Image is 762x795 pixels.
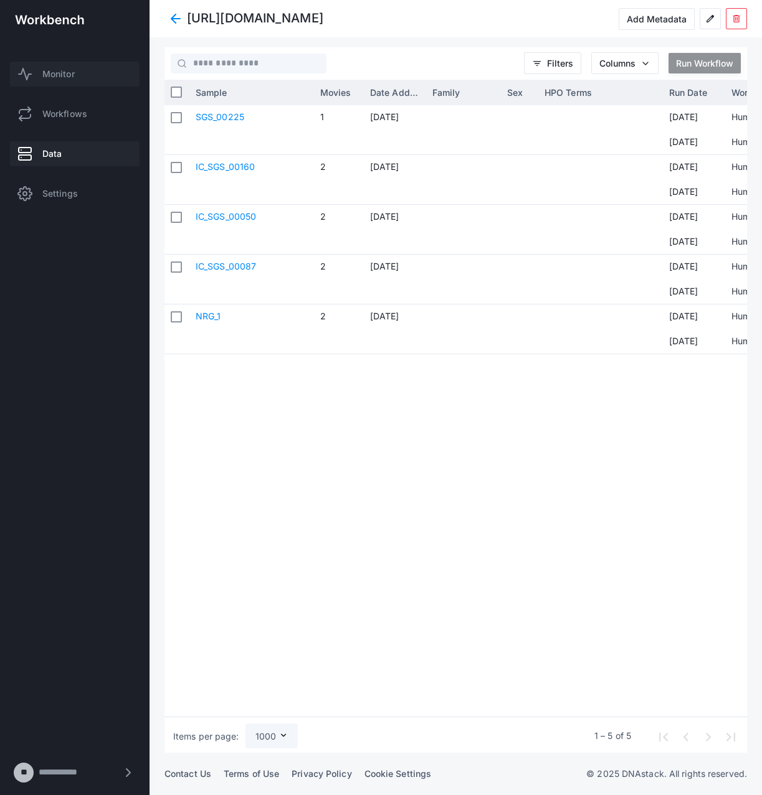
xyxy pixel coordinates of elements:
[651,725,674,747] button: First page
[700,8,721,29] button: edit
[726,8,747,29] button: delete
[696,725,718,747] button: Next page
[669,329,719,354] span: [DATE]
[669,280,719,304] span: [DATE]
[669,180,719,204] span: [DATE]
[364,768,432,779] a: Cookie Settings
[370,87,420,98] span: Date Added
[674,725,696,747] button: Previous page
[320,205,358,230] span: 2
[705,14,715,24] span: edit
[669,205,719,230] span: [DATE]
[320,105,358,130] span: 1
[196,261,256,271] a: IC_SGS_00087
[545,87,592,98] span: HPO Terms
[547,58,573,68] span: Filters
[586,768,747,780] p: © 2025 DNAstack. All rights reserved.
[599,58,636,68] span: Columns
[10,101,140,126] a: Workflows
[676,58,733,68] div: Run Workflow
[370,205,420,230] span: [DATE]
[42,187,78,200] span: Settings
[320,304,358,329] span: 2
[320,87,351,98] span: Movies
[196,211,256,222] a: IC_SGS_00050
[594,730,631,742] div: 1 – 5 of 5
[320,255,358,280] span: 2
[524,52,581,74] button: filter_listFilters
[507,87,523,98] span: Sex
[370,304,420,329] span: [DATE]
[669,87,707,98] span: Run Date
[10,62,140,87] a: Monitor
[669,53,741,73] button: Run Workflow
[292,768,351,779] a: Privacy Policy
[669,255,719,280] span: [DATE]
[187,12,323,25] div: [URL][DOMAIN_NAME]
[370,105,420,130] span: [DATE]
[669,155,719,180] span: [DATE]
[196,311,221,321] a: NRG_1
[532,59,542,68] span: filter_list
[669,304,719,329] span: [DATE]
[370,155,420,180] span: [DATE]
[320,155,358,180] span: 2
[10,181,140,206] a: Settings
[627,14,687,24] div: Add Metadata
[432,87,460,98] span: Family
[42,108,87,120] span: Workflows
[42,68,75,80] span: Monitor
[718,725,741,747] button: Last page
[370,255,420,280] span: [DATE]
[591,52,659,74] button: Columns
[164,768,211,779] a: Contact Us
[669,130,719,154] span: [DATE]
[669,230,719,254] span: [DATE]
[196,111,244,122] a: SGS_00225
[224,768,279,779] a: Terms of Use
[731,14,741,24] span: delete
[42,148,62,160] span: Data
[196,87,227,98] span: Sample
[669,105,719,130] span: [DATE]
[196,161,255,172] a: IC_SGS_00160
[619,8,695,30] button: Add Metadata
[15,15,84,25] img: workbench-logo-white.svg
[173,730,239,743] div: Items per page:
[10,141,140,166] a: Data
